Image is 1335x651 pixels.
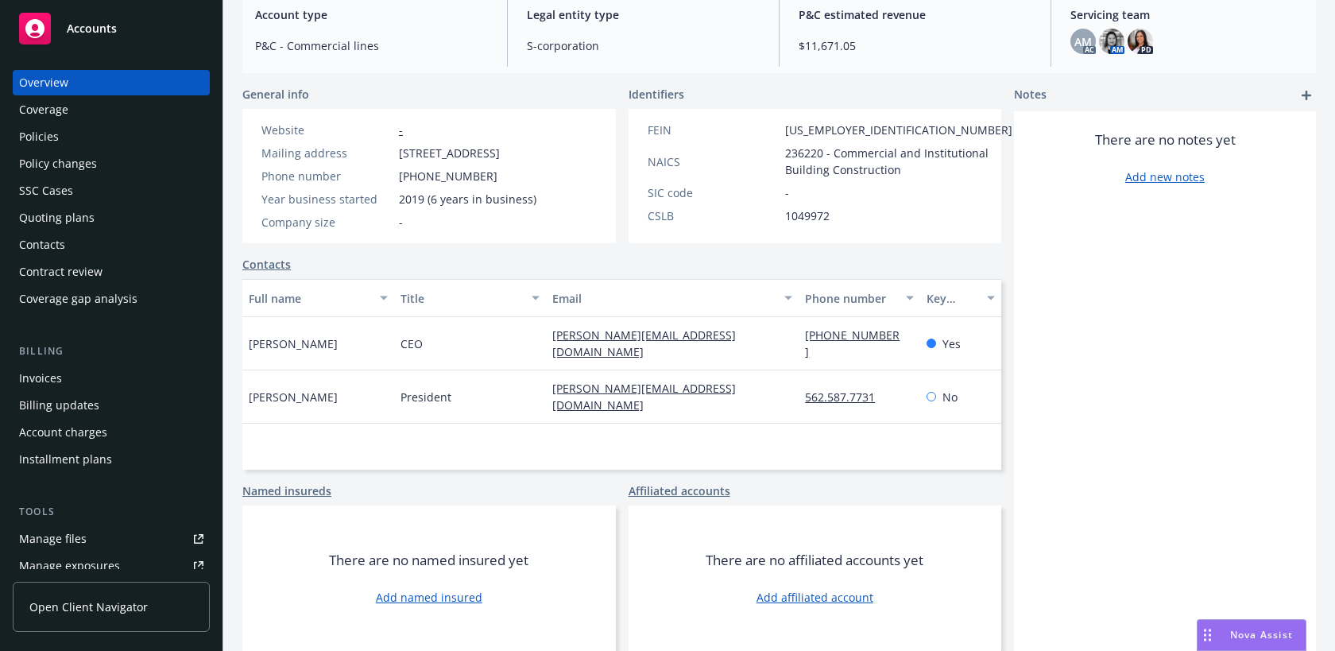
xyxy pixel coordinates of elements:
[920,279,1001,317] button: Key contact
[13,504,210,520] div: Tools
[527,37,760,54] span: S-corporation
[400,335,423,352] span: CEO
[13,366,210,391] a: Invoices
[927,290,977,307] div: Key contact
[29,599,148,615] span: Open Client Navigator
[19,366,62,391] div: Invoices
[19,420,107,445] div: Account charges
[648,153,779,170] div: NAICS
[399,191,536,207] span: 2019 (6 years in business)
[13,286,210,312] a: Coverage gap analysis
[261,191,393,207] div: Year business started
[13,151,210,176] a: Policy changes
[805,327,900,359] a: [PHONE_NUMBER]
[1125,169,1205,185] a: Add new notes
[1198,620,1217,650] div: Drag to move
[13,553,210,579] a: Manage exposures
[329,551,528,570] span: There are no named insured yet
[249,335,338,352] span: [PERSON_NAME]
[399,214,403,231] span: -
[399,145,500,161] span: [STREET_ADDRESS]
[1074,33,1092,50] span: AM
[19,232,65,258] div: Contacts
[805,290,896,307] div: Phone number
[19,259,103,285] div: Contract review
[13,232,210,258] a: Contacts
[249,389,338,405] span: [PERSON_NAME]
[1128,29,1153,54] img: photo
[242,86,309,103] span: General info
[629,86,684,103] span: Identifiers
[13,205,210,231] a: Quoting plans
[19,205,95,231] div: Quoting plans
[19,124,59,149] div: Policies
[527,6,760,23] span: Legal entity type
[552,327,736,359] a: [PERSON_NAME][EMAIL_ADDRESS][DOMAIN_NAME]
[1197,619,1306,651] button: Nova Assist
[400,290,522,307] div: Title
[942,335,961,352] span: Yes
[399,122,403,138] a: -
[400,389,451,405] span: President
[261,145,393,161] div: Mailing address
[648,184,779,201] div: SIC code
[799,37,1031,54] span: $11,671.05
[1014,86,1047,105] span: Notes
[1070,6,1303,23] span: Servicing team
[1230,628,1293,641] span: Nova Assist
[19,447,112,472] div: Installment plans
[249,290,370,307] div: Full name
[13,447,210,472] a: Installment plans
[13,124,210,149] a: Policies
[13,6,210,51] a: Accounts
[785,122,1012,138] span: [US_EMPLOYER_IDENTIFICATION_NUMBER]
[376,589,482,606] a: Add named insured
[1297,86,1316,105] a: add
[242,279,394,317] button: Full name
[629,482,730,499] a: Affiliated accounts
[261,168,393,184] div: Phone number
[399,168,497,184] span: [PHONE_NUMBER]
[19,151,97,176] div: Policy changes
[255,6,488,23] span: Account type
[13,343,210,359] div: Billing
[546,279,799,317] button: Email
[242,482,331,499] a: Named insureds
[648,207,779,224] div: CSLB
[1095,130,1236,149] span: There are no notes yet
[13,526,210,552] a: Manage files
[19,286,137,312] div: Coverage gap analysis
[255,37,488,54] span: P&C - Commercial lines
[13,393,210,418] a: Billing updates
[13,97,210,122] a: Coverage
[19,70,68,95] div: Overview
[706,551,923,570] span: There are no affiliated accounts yet
[67,22,117,35] span: Accounts
[394,279,546,317] button: Title
[13,259,210,285] a: Contract review
[19,393,99,418] div: Billing updates
[19,526,87,552] div: Manage files
[756,589,873,606] a: Add affiliated account
[1099,29,1124,54] img: photo
[13,420,210,445] a: Account charges
[805,389,888,405] a: 562.587.7731
[13,70,210,95] a: Overview
[785,207,830,224] span: 1049972
[261,214,393,231] div: Company size
[261,122,393,138] div: Website
[19,97,68,122] div: Coverage
[552,381,736,413] a: [PERSON_NAME][EMAIL_ADDRESS][DOMAIN_NAME]
[785,145,1012,178] span: 236220 - Commercial and Institutional Building Construction
[799,279,920,317] button: Phone number
[19,553,120,579] div: Manage exposures
[552,290,775,307] div: Email
[648,122,779,138] div: FEIN
[242,256,291,273] a: Contacts
[799,6,1031,23] span: P&C estimated revenue
[13,178,210,203] a: SSC Cases
[942,389,958,405] span: No
[785,184,789,201] span: -
[19,178,73,203] div: SSC Cases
